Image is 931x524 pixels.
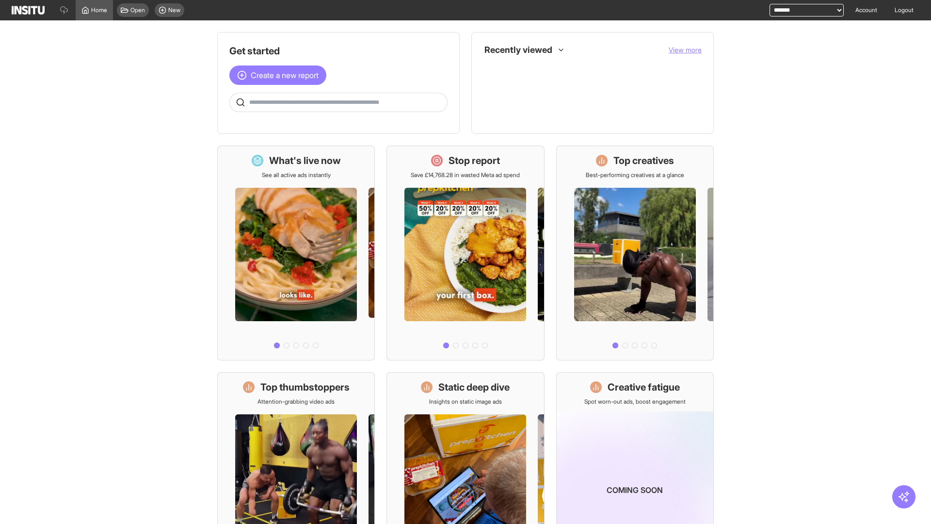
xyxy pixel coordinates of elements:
[586,171,684,179] p: Best-performing creatives at a glance
[449,154,500,167] h1: Stop report
[429,398,502,406] p: Insights on static image ads
[411,171,520,179] p: Save £14,768.28 in wasted Meta ad spend
[556,146,714,360] a: Top creativesBest-performing creatives at a glance
[386,146,544,360] a: Stop reportSave £14,768.28 in wasted Meta ad spend
[260,380,350,394] h1: Top thumbstoppers
[438,380,510,394] h1: Static deep dive
[168,6,180,14] span: New
[257,398,335,406] p: Attention-grabbing video ads
[229,44,448,58] h1: Get started
[269,154,341,167] h1: What's live now
[229,65,326,85] button: Create a new report
[12,6,45,15] img: Logo
[217,146,375,360] a: What's live nowSee all active ads instantly
[262,171,331,179] p: See all active ads instantly
[130,6,145,14] span: Open
[669,46,702,54] span: View more
[613,154,674,167] h1: Top creatives
[669,45,702,55] button: View more
[251,69,319,81] span: Create a new report
[91,6,107,14] span: Home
